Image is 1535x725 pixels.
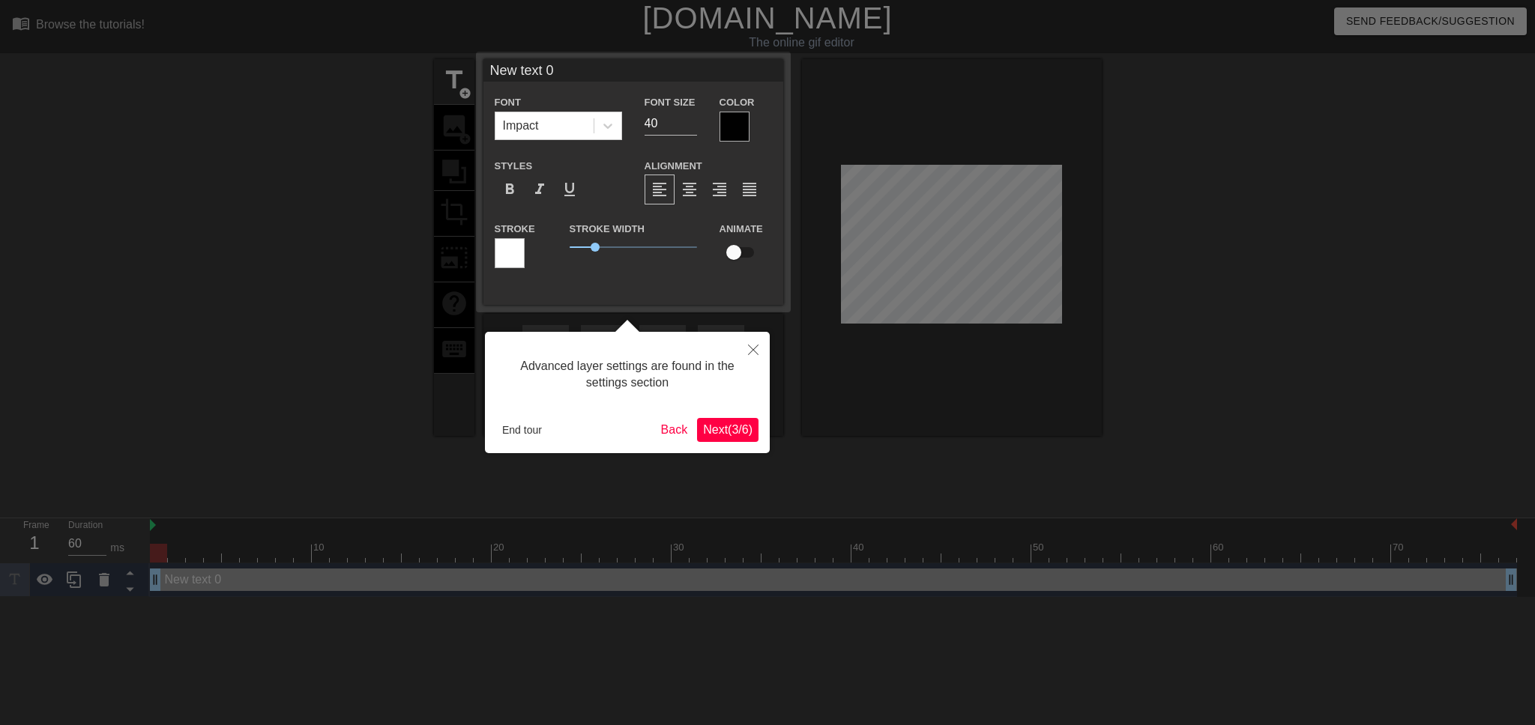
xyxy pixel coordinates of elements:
[655,418,694,442] button: Back
[496,343,759,407] div: Advanced layer settings are found in the settings section
[496,419,548,441] button: End tour
[697,418,759,442] button: Next
[737,332,770,366] button: Close
[703,423,753,436] span: Next ( 3 / 6 )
